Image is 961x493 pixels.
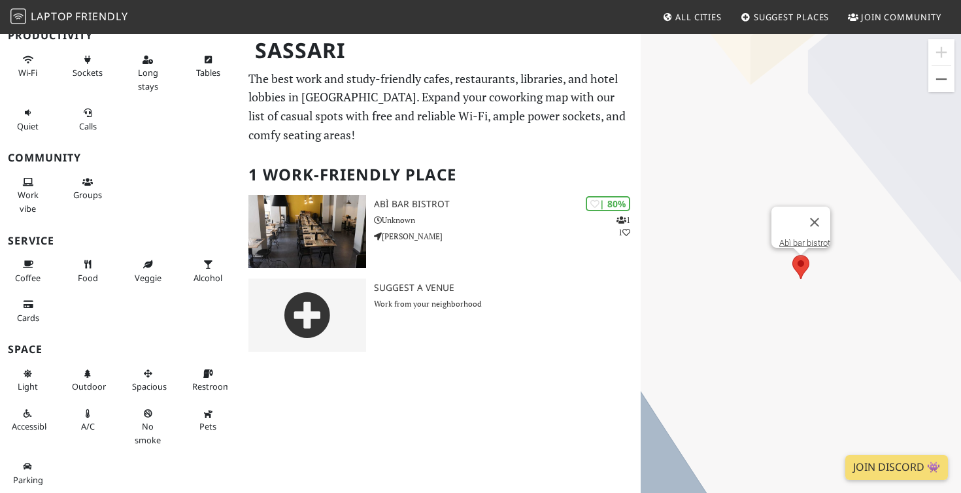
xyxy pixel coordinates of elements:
p: 1 1 [616,214,630,239]
span: Laptop [31,9,73,24]
button: Chiudi [799,207,830,238]
button: Zoom avanti [928,39,954,65]
span: Veggie [135,272,161,284]
a: Abì bar bistrot [779,238,830,248]
span: Join Community [861,11,941,23]
span: All Cities [675,11,722,23]
h3: Suggest a Venue [374,282,641,294]
p: Unknown [374,214,641,226]
a: Suggest a Venue Work from your neighborhood [241,279,641,352]
button: Wi-Fi [8,49,48,84]
p: [PERSON_NAME] [374,230,641,243]
button: Zoom indietro [928,66,954,92]
p: The best work and study-friendly cafes, restaurants, libraries, and hotel lobbies in [GEOGRAPHIC_... [248,69,633,144]
span: Work-friendly tables [196,67,220,78]
div: | 80% [586,196,630,211]
span: Spacious [132,381,167,392]
button: Sockets [68,49,108,84]
button: Outdoor [68,363,108,398]
span: Air conditioned [81,420,95,432]
button: Food [68,254,108,288]
span: Pet friendly [199,420,216,432]
button: Parking [8,456,48,490]
button: A/C [68,403,108,437]
span: Power sockets [73,67,103,78]
a: LaptopFriendly LaptopFriendly [10,6,128,29]
button: Veggie [128,254,168,288]
img: gray-place-d2bdb4477600e061c01bd816cc0f2ef0cfcb1ca9e3ad78868dd16fb2af073a21.png [248,279,366,352]
span: Alcohol [194,272,222,284]
button: Tables [188,49,228,84]
span: Coffee [15,272,41,284]
a: Suggest Places [735,5,835,29]
span: Suggest Places [754,11,830,23]
span: Parking [13,474,43,486]
a: All Cities [657,5,727,29]
button: Coffee [8,254,48,288]
h3: Service [8,235,233,247]
button: Cards [8,294,48,328]
button: Light [8,363,48,398]
h3: Community [8,152,233,164]
h3: Abì bar bistrot [374,199,641,210]
button: Long stays [128,49,168,97]
span: Stable Wi-Fi [18,67,37,78]
h3: Productivity [8,29,233,42]
button: No smoke [128,403,168,450]
span: Credit cards [17,312,39,324]
span: Group tables [73,189,102,201]
span: Outdoor area [72,381,106,392]
span: Friendly [75,9,127,24]
img: LaptopFriendly [10,8,26,24]
button: Calls [68,102,108,137]
a: Abì bar bistrot | 80% 11 Abì bar bistrot Unknown [PERSON_NAME] [241,195,641,268]
span: Accessible [12,420,51,432]
button: Quiet [8,102,48,137]
button: Accessible [8,403,48,437]
p: Work from your neighborhood [374,297,641,310]
span: Long stays [138,67,158,92]
h3: Space [8,343,233,356]
h2: 1 Work-Friendly Place [248,155,633,195]
span: Video/audio calls [79,120,97,132]
span: Food [78,272,98,284]
span: Quiet [17,120,39,132]
a: Join Community [843,5,947,29]
button: Restroom [188,363,228,398]
button: Alcohol [188,254,228,288]
img: Abì bar bistrot [248,195,366,268]
h1: Sassari [244,33,639,69]
button: Pets [188,403,228,437]
button: Groups [68,171,108,206]
span: Restroom [192,381,231,392]
span: Smoke free [135,420,161,445]
button: Spacious [128,363,168,398]
span: Natural light [18,381,38,392]
button: Work vibe [8,171,48,219]
span: People working [18,189,39,214]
